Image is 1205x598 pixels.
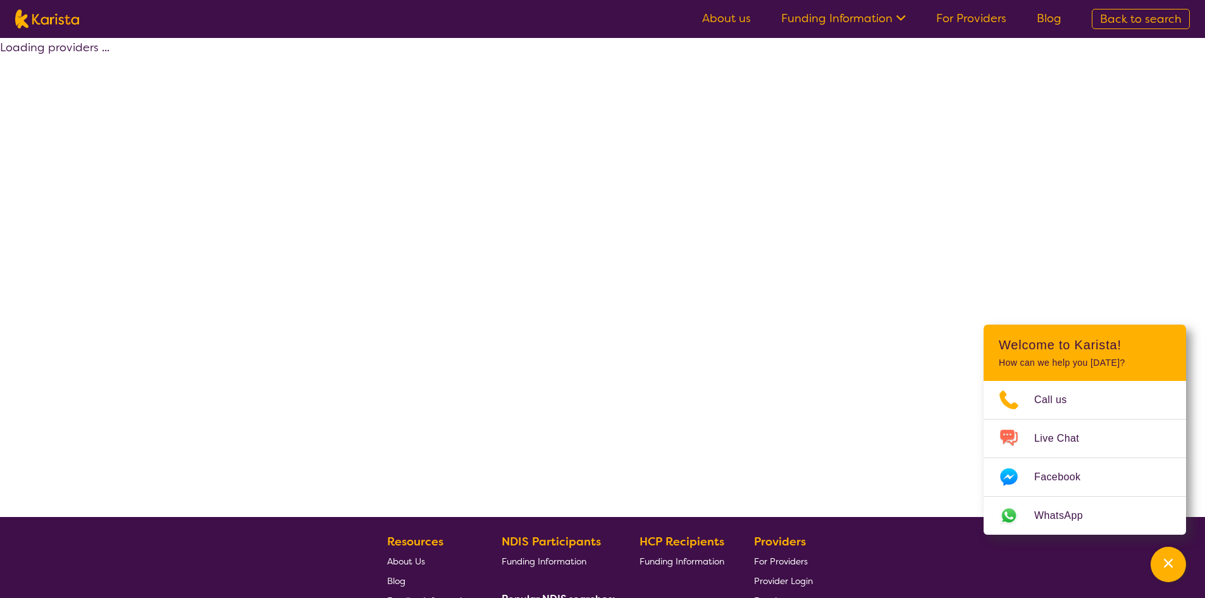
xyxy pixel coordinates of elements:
p: How can we help you [DATE]? [999,358,1171,368]
a: Funding Information [781,11,906,26]
button: Channel Menu [1151,547,1186,582]
span: Funding Information [502,556,586,567]
span: About Us [387,556,425,567]
b: Providers [754,534,806,549]
ul: Choose channel [984,381,1186,535]
a: For Providers [754,551,813,571]
b: HCP Recipients [640,534,724,549]
a: Blog [387,571,472,590]
a: For Providers [936,11,1006,26]
div: Channel Menu [984,325,1186,535]
span: Facebook [1034,468,1096,487]
a: Back to search [1092,9,1190,29]
img: Karista logo [15,9,79,28]
b: NDIS Participants [502,534,601,549]
b: Resources [387,534,443,549]
a: Provider Login [754,571,813,590]
span: Back to search [1100,11,1182,27]
a: Funding Information [502,551,610,571]
a: About us [702,11,751,26]
span: Funding Information [640,556,724,567]
a: Web link opens in a new tab. [984,497,1186,535]
a: About Us [387,551,472,571]
span: WhatsApp [1034,506,1098,525]
span: Blog [387,575,405,587]
h2: Welcome to Karista! [999,337,1171,352]
span: Call us [1034,390,1082,409]
a: Blog [1037,11,1061,26]
span: For Providers [754,556,808,567]
span: Live Chat [1034,429,1094,448]
a: Funding Information [640,551,724,571]
span: Provider Login [754,575,813,587]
